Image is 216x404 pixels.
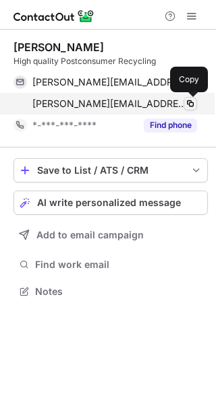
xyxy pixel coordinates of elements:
button: Notes [13,282,208,301]
div: High quality Postconsumer Recycling [13,55,208,67]
button: Find work email [13,255,208,274]
button: AI write personalized message [13,191,208,215]
span: Find work email [35,259,202,271]
button: Reveal Button [144,119,197,132]
span: [PERSON_NAME][EMAIL_ADDRESS][PERSON_NAME][DOMAIN_NAME] [32,76,187,88]
div: Save to List / ATS / CRM [37,165,184,176]
span: Notes [35,285,202,298]
span: Add to email campaign [36,230,144,240]
img: ContactOut v5.3.10 [13,8,94,24]
div: [PERSON_NAME] [13,40,104,54]
span: AI write personalized message [37,197,181,208]
button: Add to email campaign [13,223,208,247]
span: [PERSON_NAME][EMAIL_ADDRESS][PERSON_NAME][DOMAIN_NAME] [32,98,187,110]
button: save-profile-one-click [13,158,208,182]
